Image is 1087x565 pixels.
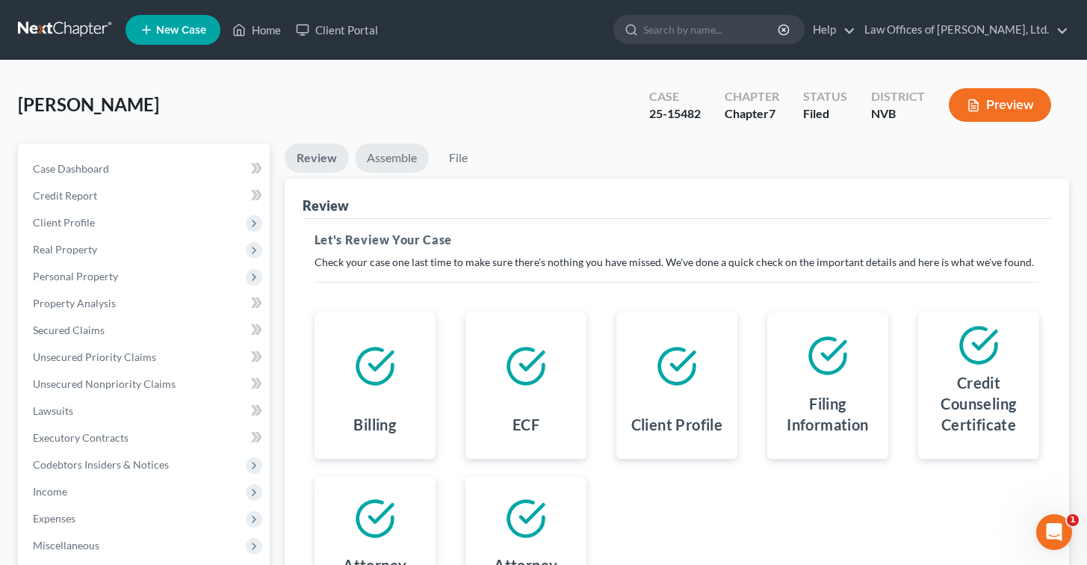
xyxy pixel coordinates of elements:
[33,270,118,282] span: Personal Property
[21,155,270,182] a: Case Dashboard
[303,197,349,214] div: Review
[18,93,159,115] span: [PERSON_NAME]
[33,189,97,202] span: Credit Report
[33,512,75,525] span: Expenses
[21,344,270,371] a: Unsecured Priority Claims
[21,182,270,209] a: Credit Report
[21,290,270,317] a: Property Analysis
[769,106,775,120] span: 7
[33,431,128,444] span: Executory Contracts
[21,317,270,344] a: Secured Claims
[871,105,925,123] div: NVB
[33,458,169,471] span: Codebtors Insiders & Notices
[33,297,116,309] span: Property Analysis
[315,231,1039,249] h5: Let's Review Your Case
[779,393,876,435] h4: Filing Information
[949,88,1051,122] button: Preview
[643,16,780,43] input: Search by name...
[435,143,483,173] a: File
[33,216,95,229] span: Client Profile
[1036,514,1072,550] iframe: Intercom live chat
[33,539,99,552] span: Miscellaneous
[33,485,67,498] span: Income
[288,16,385,43] a: Client Portal
[649,88,701,105] div: Case
[725,105,779,123] div: Chapter
[803,105,847,123] div: Filed
[1067,514,1079,526] span: 1
[21,371,270,398] a: Unsecured Nonpriority Claims
[33,243,97,256] span: Real Property
[33,162,109,175] span: Case Dashboard
[21,424,270,451] a: Executory Contracts
[21,398,270,424] a: Lawsuits
[857,16,1068,43] a: Law Offices of [PERSON_NAME], Ltd.
[285,143,349,173] a: Review
[631,414,723,435] h4: Client Profile
[871,88,925,105] div: District
[355,143,429,173] a: Assemble
[33,324,105,336] span: Secured Claims
[156,25,206,36] span: New Case
[725,88,779,105] div: Chapter
[225,16,288,43] a: Home
[512,414,539,435] h4: ECF
[33,377,176,390] span: Unsecured Nonpriority Claims
[803,88,847,105] div: Status
[805,16,855,43] a: Help
[33,351,156,363] span: Unsecured Priority Claims
[649,105,701,123] div: 25-15482
[33,404,73,417] span: Lawsuits
[353,414,396,435] h4: Billing
[315,255,1039,270] p: Check your case one last time to make sure there's nothing you have missed. We've done a quick ch...
[930,372,1027,435] h4: Credit Counseling Certificate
